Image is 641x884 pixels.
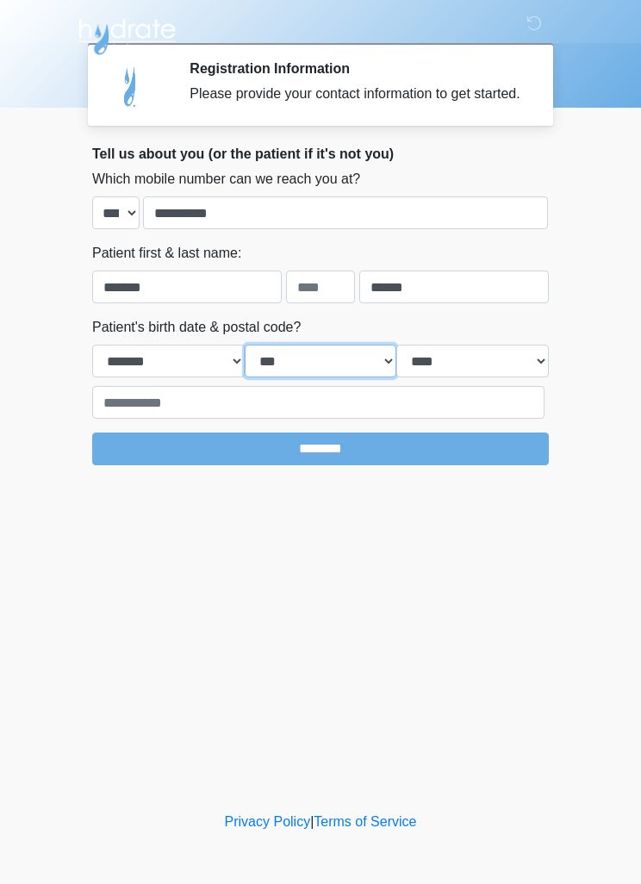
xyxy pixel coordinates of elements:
[75,13,178,56] img: Hydrate IV Bar - Scottsdale Logo
[92,317,301,338] label: Patient's birth date & postal code?
[92,146,549,162] h2: Tell us about you (or the patient if it's not you)
[92,169,360,190] label: Which mobile number can we reach you at?
[105,60,157,112] img: Agent Avatar
[314,814,416,829] a: Terms of Service
[92,243,241,264] label: Patient first & last name:
[310,814,314,829] a: |
[190,84,523,104] div: Please provide your contact information to get started.
[225,814,311,829] a: Privacy Policy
